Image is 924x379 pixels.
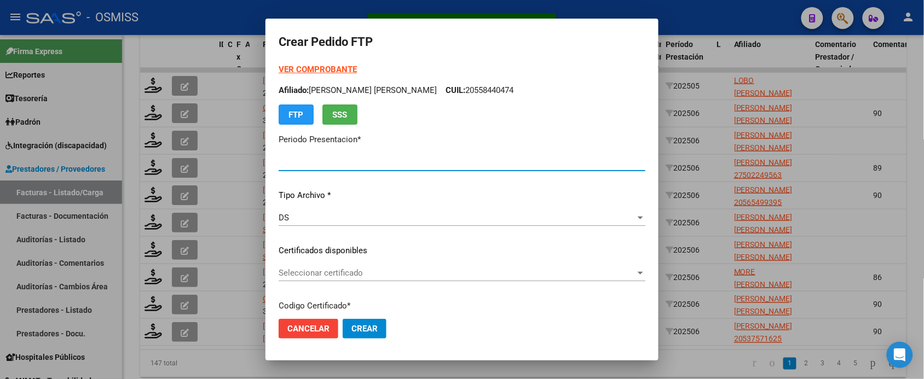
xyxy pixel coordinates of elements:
button: FTP [279,104,314,125]
div: Open Intercom Messenger [887,342,913,368]
p: Codigo Certificado [279,300,645,312]
span: SSS [333,110,348,120]
span: FTP [289,110,304,120]
span: Seleccionar certificado [279,268,636,278]
p: Certificados disponibles [279,244,645,257]
p: Periodo Presentacion [279,133,645,146]
button: Crear [343,319,386,339]
span: Crear [351,324,378,334]
span: DS [279,213,289,223]
button: Cancelar [279,319,338,339]
span: Cancelar [287,324,330,334]
h2: Crear Pedido FTP [279,32,645,53]
span: Afiliado: [279,85,309,95]
span: CUIL: [446,85,465,95]
p: [PERSON_NAME] [PERSON_NAME] 20558440474 [279,84,645,97]
p: Tipo Archivo * [279,189,645,202]
a: VER COMPROBANTE [279,65,357,74]
button: SSS [322,104,357,125]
